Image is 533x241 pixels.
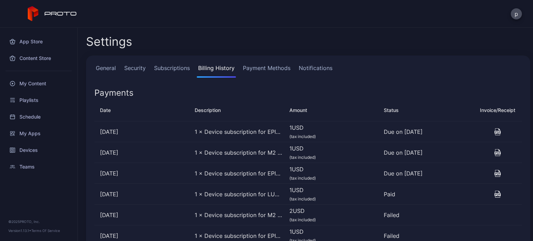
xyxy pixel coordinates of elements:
div: Due on [DATE] [384,148,473,157]
div: 1 × Device subscription for M2 device type (at $2.00 / month) [195,211,284,219]
span: (tax included) [289,134,316,139]
a: Playlists [4,92,73,109]
div: Failed [384,211,473,219]
div: Payments [94,89,134,97]
span: Version 1.13.1 • [8,229,31,233]
a: Subscriptions [153,64,191,78]
div: Status [384,106,473,114]
div: 1 USD [289,123,379,140]
a: Devices [4,142,73,158]
div: Amount [289,106,379,114]
div: 1 × Device subscription for EPIC device type (at $1.00 / month) [195,169,284,178]
a: Teams [4,158,73,175]
div: 2 USD [289,207,379,223]
a: Content Store [4,50,73,67]
a: Billing History [197,64,236,78]
a: Schedule [4,109,73,125]
a: My Apps [4,125,73,142]
div: [DATE] [94,169,189,178]
button: p [511,8,522,19]
div: 1 USD [289,165,379,182]
a: My Content [4,75,73,92]
div: 1 × Device subscription for M2 device type (at $1.00 / year) [195,148,284,157]
div: [DATE] [94,148,189,157]
div: Date [94,106,189,114]
div: 1 × Device subscription for EPIC device type (at $1.00 / month) [195,128,284,136]
span: (tax included) [289,217,316,222]
div: Due on [DATE] [384,128,473,136]
div: 1 × Device subscription for EPIC device type (at $1.00 / month) [195,232,284,240]
div: Failed [384,232,473,240]
div: [DATE] [94,211,189,219]
div: 1 USD [289,144,379,161]
span: (tax included) [289,155,316,160]
a: Security [123,64,147,78]
a: Notifications [297,64,334,78]
div: 1 × Device subscription for LUMA device type (at $1.00 / month) [195,190,284,198]
div: © 2025 PROTO, Inc. [8,219,69,224]
a: Payment Methods [242,64,292,78]
div: [DATE] [94,232,189,240]
div: [DATE] [94,190,189,198]
a: App Store [4,33,73,50]
span: (tax included) [289,175,316,181]
a: General [94,64,117,78]
a: Terms Of Service [31,229,60,233]
h2: Settings [86,35,132,48]
span: (tax included) [289,196,316,201]
div: Description [195,106,284,114]
div: Invoice/Receipt [479,106,522,114]
div: Due on [DATE] [384,169,473,178]
div: Paid [384,190,473,198]
div: [DATE] [94,128,189,136]
div: 1 USD [289,186,379,203]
